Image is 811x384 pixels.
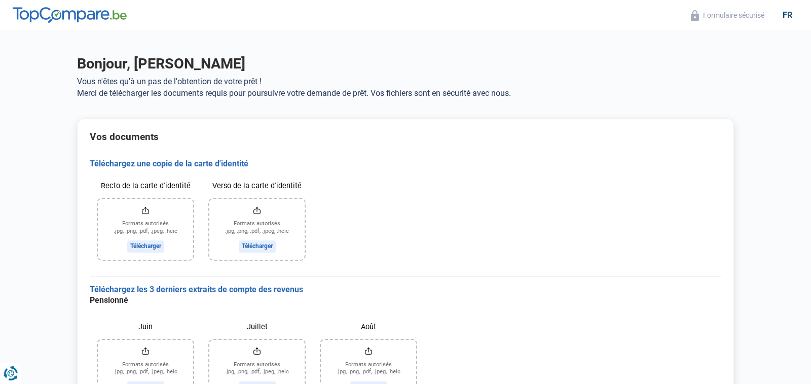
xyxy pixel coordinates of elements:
label: Août [321,318,416,336]
h2: Vos documents [90,131,721,143]
label: Verso de la carte d'identité [209,177,305,195]
img: TopCompare.be [13,7,127,23]
div: fr [777,10,798,20]
label: Juin [98,318,193,336]
div: Pensionné [90,295,424,306]
label: Juillet [209,318,305,336]
button: Formulaire sécurisé [688,10,767,21]
p: Vous n'êtes qu'à un pas de l'obtention de votre prêt ! [77,77,734,86]
h1: Bonjour, [PERSON_NAME] [77,55,734,73]
h3: Téléchargez une copie de la carte d'identité [90,159,721,169]
p: Merci de télécharger les documents requis pour poursuivre votre demande de prêt. Vos fichiers son... [77,88,734,98]
h3: Téléchargez les 3 derniers extraits de compte des revenus [90,285,721,295]
label: Recto de la carte d'identité [98,177,193,195]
